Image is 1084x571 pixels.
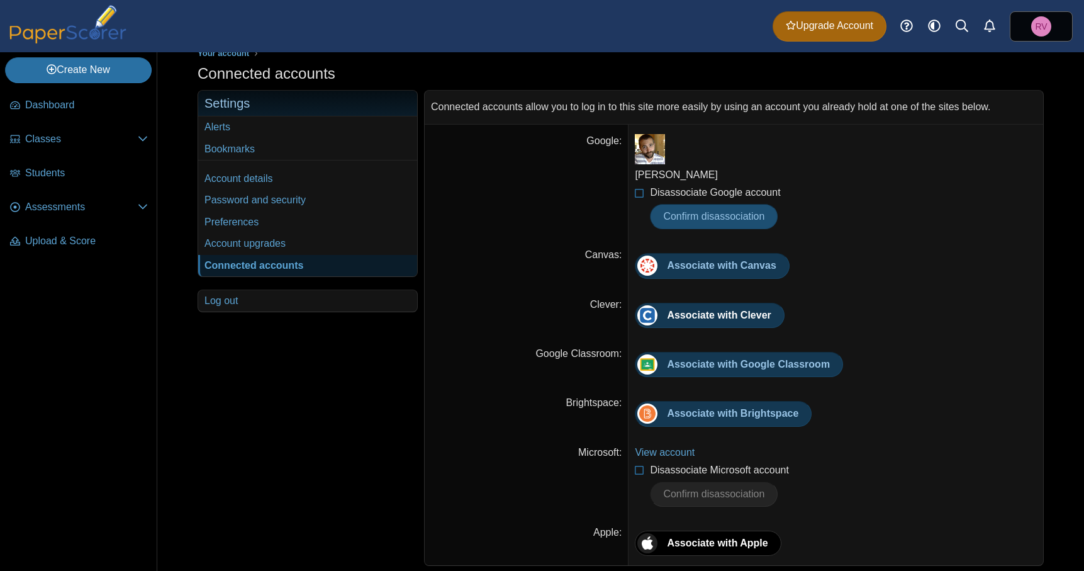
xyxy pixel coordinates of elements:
[198,116,417,138] a: Alerts
[578,447,622,458] label: Microsoft
[198,212,417,233] a: Preferences
[590,299,622,310] label: Clever
[5,125,153,155] a: Classes
[198,255,417,276] a: Connected accounts
[198,63,335,84] h1: Connected accounts
[425,91,1043,123] div: Connected accounts allow you to log in to this site more easily by using an account you already h...
[535,348,622,359] label: Google Classroom
[635,352,843,377] a: Associate with Google Classroom
[198,139,417,160] a: Bookmarks
[5,5,131,43] img: PaperScorer
[635,168,1037,182] div: [PERSON_NAME]
[667,359,830,370] span: Associate with Google Classroom
[198,290,417,312] a: Log out
[635,303,784,328] a: Associate with Clever
[786,19,873,33] span: Upgrade Account
[585,249,622,260] label: Canvas
[198,168,417,189] a: Account details
[566,397,622,408] label: Brightspace
[635,401,812,426] a: Associate with Brightspace
[650,482,778,507] button: Confirm disassociation
[976,13,1003,40] a: Alerts
[667,538,768,548] span: Associate with Apple
[25,234,148,248] span: Upload & Score
[1010,11,1073,42] a: Robert Velton
[773,11,886,42] a: Upgrade Account
[5,91,153,121] a: Dashboard
[586,135,622,146] label: Google
[635,253,789,278] a: Associate with Canvas
[5,35,131,45] a: PaperScorer
[198,48,249,58] span: Your account
[198,189,417,211] a: Password and security
[5,57,152,82] a: Create New
[650,187,780,198] span: Disassociate Google account
[198,233,417,254] a: Account upgrades
[5,159,153,189] a: Students
[198,91,417,116] h3: Settings
[667,408,798,419] span: Associate with Brightspace
[663,489,764,499] span: Confirm disassociation
[667,260,776,271] span: Associate with Canvas
[663,211,764,222] span: Confirm disassociation
[5,193,153,223] a: Assessments
[667,310,771,320] span: Associate with Clever
[194,46,252,62] a: Your account
[1031,16,1051,37] span: Robert Velton
[25,166,148,180] span: Students
[25,132,138,146] span: Classes
[635,447,695,458] a: View account
[650,465,789,475] span: Disassociate Microsoft account
[5,227,153,257] a: Upload & Score
[1035,22,1047,31] span: Robert Velton
[635,531,781,556] a: Associate with Apple
[25,200,138,214] span: Assessments
[650,204,778,229] button: Confirm disassociation
[25,98,148,112] span: Dashboard
[593,527,622,538] label: Apple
